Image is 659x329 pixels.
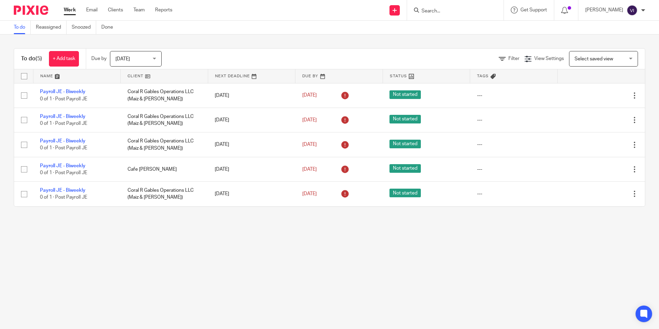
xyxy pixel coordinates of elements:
span: View Settings [534,56,564,61]
div: --- [477,190,551,197]
span: 0 of 1 · Post Payroll JE [40,195,87,200]
span: Select saved view [575,57,613,61]
p: [PERSON_NAME] [585,7,623,13]
span: [DATE] [302,191,317,196]
span: [DATE] [302,93,317,98]
a: Reports [155,7,172,13]
input: Search [421,8,483,14]
td: Coral R Gables Operations LLC (Maiz & [PERSON_NAME]) [121,108,208,132]
a: Work [64,7,76,13]
img: svg%3E [627,5,638,16]
td: [DATE] [208,157,295,181]
a: Payroll JE - Biweekly [40,188,85,193]
span: [DATE] [302,142,317,147]
td: [DATE] [208,132,295,157]
a: Payroll JE - Biweekly [40,139,85,143]
td: [DATE] [208,182,295,206]
span: 0 of 1 · Post Payroll JE [40,146,87,151]
span: Not started [389,90,421,99]
a: Email [86,7,98,13]
span: Get Support [520,8,547,12]
span: 0 of 1 · Post Payroll JE [40,121,87,126]
span: Not started [389,140,421,148]
span: [DATE] [115,57,130,61]
a: Snoozed [72,21,96,34]
a: Payroll JE - Biweekly [40,89,85,94]
span: Tags [477,74,489,78]
td: [DATE] [208,108,295,132]
td: [DATE] [208,83,295,108]
td: Coral R Gables Operations LLC (Maiz & [PERSON_NAME]) [121,132,208,157]
span: Not started [389,115,421,123]
div: --- [477,117,551,123]
a: Payroll JE - Biweekly [40,163,85,168]
span: Not started [389,164,421,173]
span: (5) [36,56,42,61]
a: Done [101,21,118,34]
a: Reassigned [36,21,67,34]
span: Filter [508,56,519,61]
a: + Add task [49,51,79,67]
td: Cafe [PERSON_NAME] [121,157,208,181]
p: Due by [91,55,107,62]
a: Team [133,7,145,13]
span: [DATE] [302,167,317,172]
div: --- [477,141,551,148]
a: Clients [108,7,123,13]
span: Not started [389,189,421,197]
span: 0 of 1 · Post Payroll JE [40,170,87,175]
span: 0 of 1 · Post Payroll JE [40,97,87,101]
div: --- [477,92,551,99]
a: Payroll JE - Biweekly [40,114,85,119]
span: [DATE] [302,118,317,122]
td: Coral R Gables Operations LLC (Maiz & [PERSON_NAME]) [121,182,208,206]
div: --- [477,166,551,173]
a: To do [14,21,31,34]
h1: To do [21,55,42,62]
td: Coral R Gables Operations LLC (Maiz & [PERSON_NAME]) [121,83,208,108]
img: Pixie [14,6,48,15]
